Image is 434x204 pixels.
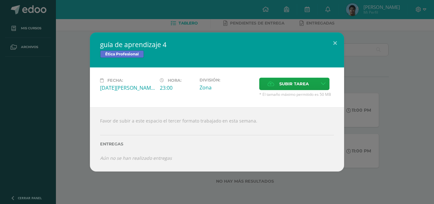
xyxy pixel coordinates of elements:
[200,78,254,82] label: División:
[100,155,172,161] i: Aún no se han realizado entregas
[279,78,309,90] span: Subir tarea
[168,78,181,83] span: Hora:
[326,32,344,54] button: Close (Esc)
[100,142,334,146] label: Entregas
[200,84,254,91] div: Zona
[90,107,344,172] div: Favor de subir a este espacio el tercer formato trabajado en esta semana.
[160,84,194,91] div: 23:00
[100,84,155,91] div: [DATE][PERSON_NAME]
[100,50,144,58] span: Ética Profesional
[259,92,334,97] span: * El tamaño máximo permitido es 50 MB
[107,78,123,83] span: Fecha:
[100,40,334,49] h2: guía de aprendizaje 4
